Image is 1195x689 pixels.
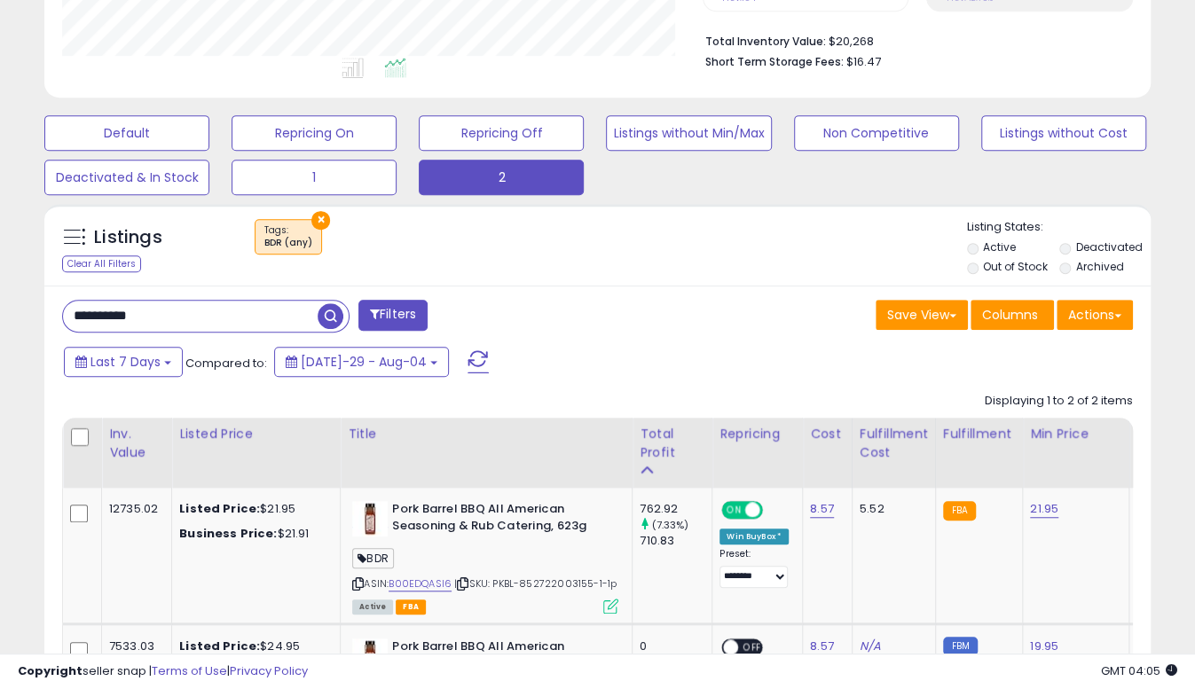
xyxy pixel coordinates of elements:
div: 12735.02 [109,501,158,517]
button: Non Competitive [794,115,959,151]
label: Archived [1075,259,1123,274]
span: Compared to: [185,355,267,372]
span: | SKU: PKBL-852722003155-1-1p [454,576,617,591]
b: Short Term Storage Fees: [705,54,844,69]
span: FBA [396,599,426,615]
span: $16.47 [846,53,881,70]
span: Tags : [264,223,312,250]
div: Inv. value [109,425,164,462]
button: Actions [1057,300,1133,330]
li: $20,268 [705,29,1120,51]
h5: Listings [94,225,162,250]
button: Last 7 Days [64,347,183,377]
div: Win BuyBox * [719,528,789,544]
button: Default [44,115,209,151]
span: All listings currently available for purchase on Amazon [352,599,393,615]
span: 2025-08-12 04:05 GMT [1101,662,1177,679]
p: Listing States: [967,219,1151,236]
div: Total Profit [640,425,704,462]
button: [DATE]-29 - Aug-04 [274,347,449,377]
button: Columns [971,300,1054,330]
button: Listings without Min/Max [606,115,771,151]
div: $21.91 [179,526,326,542]
button: Listings without Cost [981,115,1146,151]
div: 5.52 [860,501,922,517]
button: 1 [232,160,397,195]
button: 2 [419,160,584,195]
span: Last 7 Days [90,353,161,371]
label: Deactivated [1075,239,1142,254]
img: 31WBOxjhz8L._SL40_.jpg [352,501,388,536]
span: ON [723,503,745,518]
div: Min Price [1030,425,1121,443]
div: Fulfillment [943,425,1015,443]
b: Listed Price: [179,500,260,517]
a: 8.57 [810,500,834,518]
span: BDR [352,548,394,568]
strong: Copyright [18,662,83,679]
div: Title [348,425,625,443]
button: Repricing On [232,115,397,151]
a: Terms of Use [152,662,227,679]
b: Total Inventory Value: [705,34,826,49]
label: Active [983,239,1016,254]
span: OFF [760,503,789,518]
label: Out of Stock [983,259,1048,274]
div: 710.83 [640,533,711,549]
a: 21.95 [1030,500,1058,518]
div: Clear All Filters [62,255,141,272]
div: Cost [810,425,845,443]
small: (7.33%) [651,518,688,532]
div: seller snap | | [18,663,308,680]
span: Columns [982,306,1038,324]
div: $21.95 [179,501,326,517]
b: Business Price: [179,525,277,542]
button: Filters [358,300,428,331]
small: FBA [943,501,976,521]
button: Save View [876,300,968,330]
button: × [311,211,330,230]
a: Privacy Policy [230,662,308,679]
button: Deactivated & In Stock [44,160,209,195]
small: FBM [943,637,978,655]
button: Repricing Off [419,115,584,151]
div: Preset: [719,548,789,588]
div: 762.92 [640,501,711,517]
div: ASIN: [352,501,618,612]
span: [DATE]-29 - Aug-04 [301,353,427,371]
div: Fulfillment Cost [860,425,928,462]
a: B00EDQASI6 [389,576,452,591]
b: Pork Barrel BBQ All American Seasoning & Rub Catering, 623g [392,501,608,538]
div: Displaying 1 to 2 of 2 items [985,393,1133,410]
div: Repricing [719,425,795,443]
div: BDR (any) [264,237,312,249]
div: Listed Price [179,425,333,443]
